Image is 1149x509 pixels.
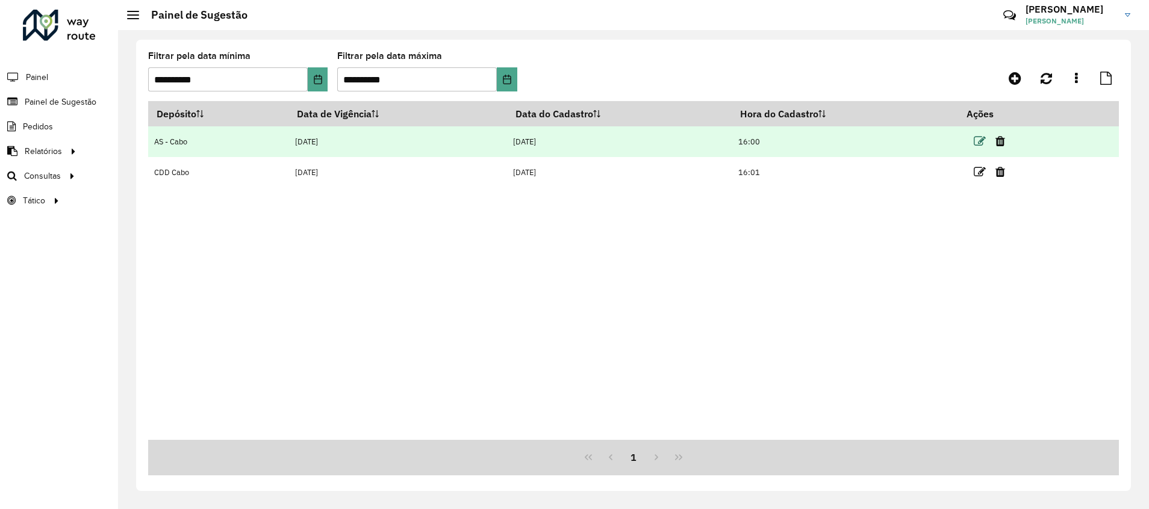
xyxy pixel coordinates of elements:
[995,164,1005,180] a: Excluir
[732,157,958,188] td: 16:01
[732,126,958,157] td: 16:00
[24,170,61,182] span: Consultas
[1026,4,1116,15] h3: [PERSON_NAME]
[148,157,289,188] td: CDD Cabo
[25,96,96,108] span: Painel de Sugestão
[732,101,958,126] th: Hora do Cadastro
[23,194,45,207] span: Tático
[1026,16,1116,26] span: [PERSON_NAME]
[289,157,507,188] td: [DATE]
[25,145,62,158] span: Relatórios
[997,2,1023,28] a: Contato Rápido
[337,49,442,63] label: Filtrar pela data máxima
[139,8,248,22] h2: Painel de Sugestão
[507,126,732,157] td: [DATE]
[289,101,507,126] th: Data de Vigência
[148,101,289,126] th: Depósito
[148,126,289,157] td: AS - Cabo
[148,49,251,63] label: Filtrar pela data mínima
[622,446,645,469] button: 1
[958,101,1030,126] th: Ações
[974,133,986,149] a: Editar
[497,67,517,91] button: Choose Date
[289,126,507,157] td: [DATE]
[507,157,732,188] td: [DATE]
[23,120,53,133] span: Pedidos
[995,133,1005,149] a: Excluir
[974,164,986,180] a: Editar
[507,101,732,126] th: Data do Cadastro
[26,71,48,84] span: Painel
[308,67,328,91] button: Choose Date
